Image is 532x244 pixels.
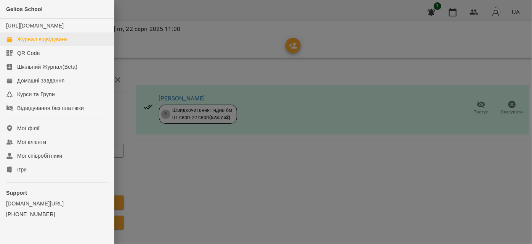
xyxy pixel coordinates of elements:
div: QR Code [17,49,40,57]
div: Відвідування без платіжки [17,104,84,112]
p: Support [6,189,108,197]
a: [URL][DOMAIN_NAME] [6,23,64,29]
div: Журнал відвідувань [17,36,68,43]
a: [PHONE_NUMBER] [6,210,108,218]
div: Ігри [17,166,27,173]
div: Курси та Групи [17,90,55,98]
div: Шкільний Журнал(Beta) [17,63,77,71]
span: Gelios School [6,6,43,12]
div: Мої співробітники [17,152,62,160]
a: [DOMAIN_NAME][URL] [6,200,108,207]
div: Мої філії [17,124,40,132]
div: Мої клієнти [17,138,46,146]
div: Домашні завдання [17,77,64,84]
